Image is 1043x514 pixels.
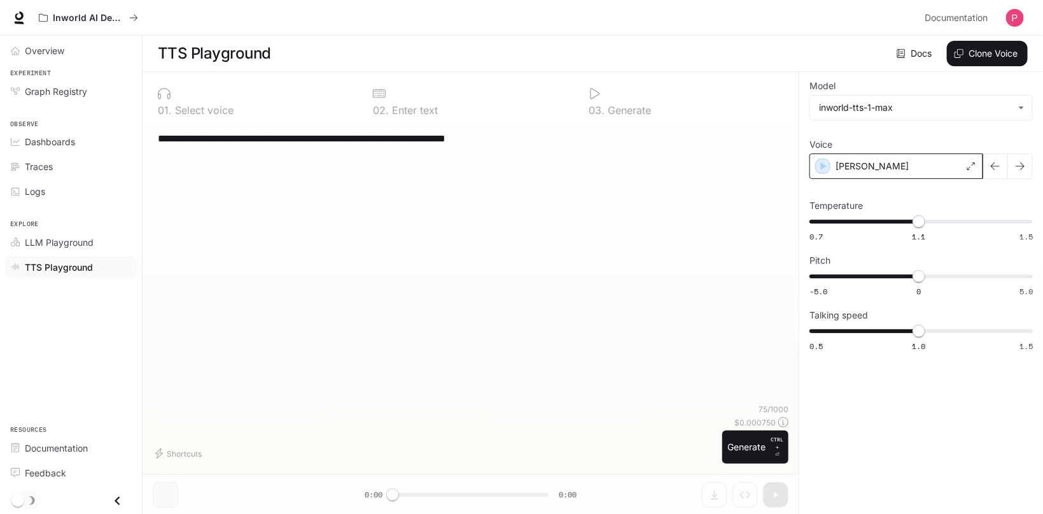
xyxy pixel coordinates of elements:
[5,80,137,103] a: Graph Registry
[103,488,132,514] button: Close drawer
[912,231,925,242] span: 1.1
[5,256,137,278] a: TTS Playground
[809,82,836,90] p: Model
[5,462,137,484] a: Feedback
[5,155,137,178] a: Traces
[25,261,93,274] span: TTS Playground
[809,256,830,265] p: Pitch
[5,437,137,459] a: Documentation
[25,466,66,480] span: Feedback
[33,5,144,31] button: All workspaces
[809,341,823,352] span: 0.5
[722,431,788,464] button: GenerateCTRL +⏎
[916,286,921,297] span: 0
[836,160,909,173] p: [PERSON_NAME]
[819,101,1012,114] div: inworld-tts-1-max
[158,41,271,66] h1: TTS Playground
[809,286,827,297] span: -5.0
[894,41,937,66] a: Docs
[158,105,172,115] p: 0 1 .
[1006,9,1024,27] img: User avatar
[589,105,605,115] p: 0 3 .
[1019,231,1033,242] span: 1.5
[925,10,988,26] span: Documentation
[153,443,207,464] button: Shortcuts
[25,441,88,455] span: Documentation
[771,436,783,459] p: ⏎
[759,404,788,415] p: 75 / 1000
[1002,5,1028,31] button: User avatar
[1019,286,1033,297] span: 5.0
[5,39,137,62] a: Overview
[25,185,45,198] span: Logs
[5,131,137,153] a: Dashboards
[809,311,868,320] p: Talking speed
[25,135,75,148] span: Dashboards
[947,41,1028,66] button: Clone Voice
[810,96,1032,120] div: inworld-tts-1-max
[25,160,53,173] span: Traces
[771,436,783,451] p: CTRL +
[605,105,651,115] p: Generate
[53,13,124,24] p: Inworld AI Demos
[809,140,832,149] p: Voice
[5,180,137,203] a: Logs
[5,231,137,253] a: LLM Playground
[25,236,94,249] span: LLM Playground
[734,417,776,428] p: $ 0.000750
[809,201,863,210] p: Temperature
[172,105,234,115] p: Select voice
[373,105,389,115] p: 0 2 .
[25,44,64,57] span: Overview
[809,231,823,242] span: 0.7
[912,341,925,352] span: 1.0
[25,85,87,98] span: Graph Registry
[920,5,997,31] a: Documentation
[11,493,24,507] span: Dark mode toggle
[389,105,438,115] p: Enter text
[1019,341,1033,352] span: 1.5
